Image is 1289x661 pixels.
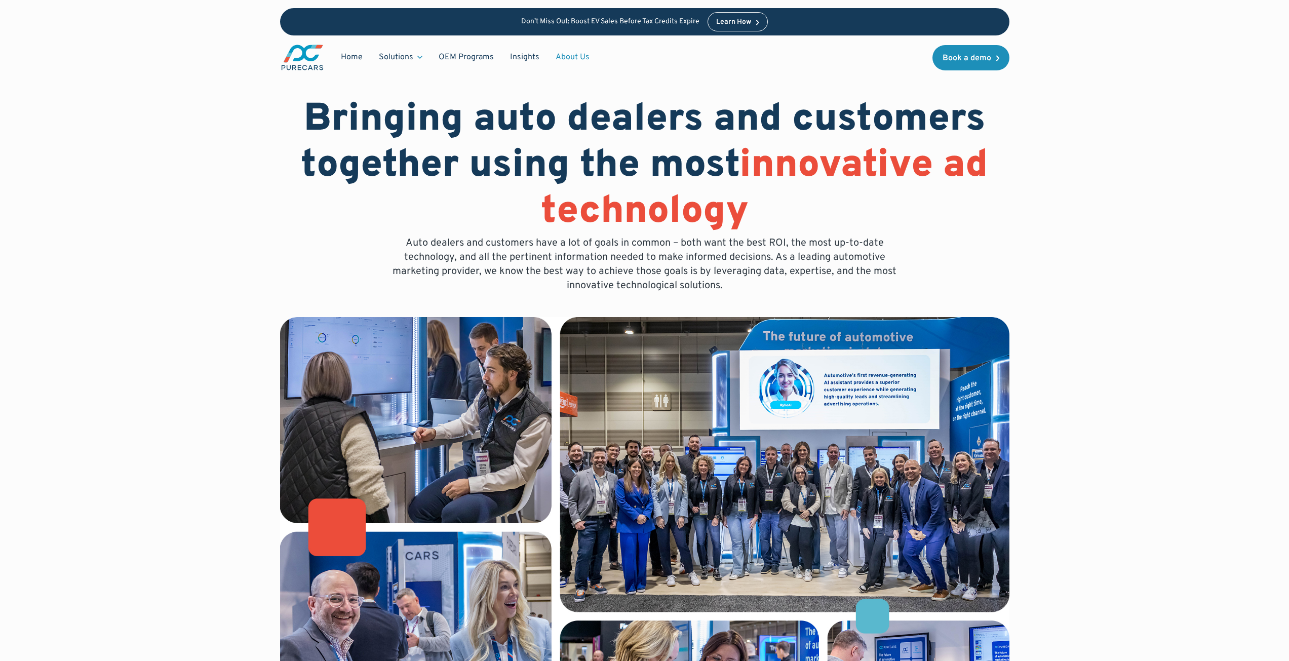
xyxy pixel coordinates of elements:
div: Book a demo [943,54,991,62]
a: main [280,44,325,71]
a: Book a demo [932,45,1009,70]
a: Learn How [708,12,768,31]
p: Auto dealers and customers have a lot of goals in common – both want the best ROI, the most up-to... [385,236,904,293]
a: About Us [548,48,598,67]
span: innovative ad technology [541,142,989,237]
a: OEM Programs [431,48,502,67]
div: Solutions [379,52,413,63]
div: Learn How [716,19,751,26]
h1: Bringing auto dealers and customers together using the most [280,97,1009,236]
img: purecars logo [280,44,325,71]
p: Don’t Miss Out: Boost EV Sales Before Tax Credits Expire [521,18,699,26]
a: Home [333,48,371,67]
a: Insights [502,48,548,67]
